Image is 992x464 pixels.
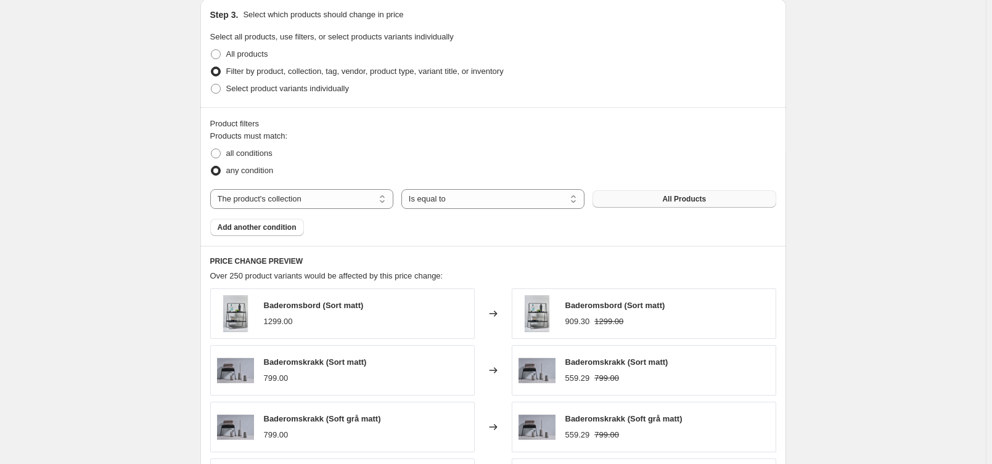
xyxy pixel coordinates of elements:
span: Baderomskrakk (Sort matt) [264,357,367,367]
h2: Step 3. [210,9,239,21]
img: 331241_env_2-1_80x.jpg [217,352,254,389]
span: Baderomsbord (Sort matt) [565,301,665,310]
span: Products must match: [210,131,288,140]
span: Baderomsbord (Sort matt) [264,301,364,310]
div: 799.00 [264,372,289,385]
span: Baderomskrakk (Soft grå matt) [565,414,683,423]
span: Select product variants individually [226,84,349,93]
span: Over 250 product variants would be affected by this price change: [210,271,443,280]
button: All Products [592,190,776,208]
img: 331241_env_2-1_80x.jpg [519,352,555,389]
span: All Products [662,194,706,204]
p: Select which products should change in price [243,9,403,21]
img: 331819_env-1_80x.jpg [217,295,254,332]
strike: 799.00 [594,429,619,441]
img: 331819_env-1_80x.jpg [519,295,555,332]
div: Product filters [210,118,776,130]
span: Add another condition [218,222,297,232]
span: any condition [226,166,274,175]
div: 909.30 [565,315,590,328]
img: 331241_env_2-1_80x.jpg [519,409,555,446]
span: Baderomskrakk (Soft grå matt) [264,414,381,423]
div: 559.29 [565,372,590,385]
button: Add another condition [210,219,304,236]
span: Select all products, use filters, or select products variants individually [210,32,454,41]
div: 559.29 [565,429,590,441]
span: Filter by product, collection, tag, vendor, product type, variant title, or inventory [226,67,504,76]
span: Baderomskrakk (Sort matt) [565,357,668,367]
span: all conditions [226,149,273,158]
h6: PRICE CHANGE PREVIEW [210,256,776,266]
span: All products [226,49,268,59]
strike: 799.00 [594,372,619,385]
div: 1299.00 [264,315,293,328]
strike: 1299.00 [594,315,623,328]
img: 331241_env_2-1_80x.jpg [217,409,254,446]
div: 799.00 [264,429,289,441]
